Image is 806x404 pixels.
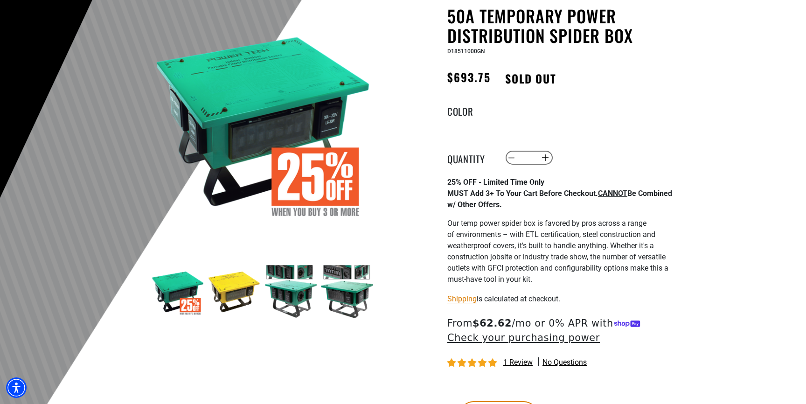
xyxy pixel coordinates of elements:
[447,219,668,284] span: Our temp power spider box is favored by pros across a range of environments – with ETL certificat...
[447,6,676,45] h1: 50A Temporary Power Distribution Spider Box
[6,377,27,398] div: Accessibility Menu
[207,265,261,319] img: yellow
[447,359,499,368] span: 5.00 stars
[447,294,477,303] a: Shipping
[447,152,494,164] label: Quantity
[447,177,676,285] div: Page 1
[264,265,318,319] img: green
[447,104,494,116] legend: Color
[447,69,491,85] span: $693.75
[542,357,587,368] span: No questions
[447,178,544,187] strong: 25% OFF - Limited Time Only
[447,189,672,209] strong: MUST Add 3+ To Your Cart Before Checkout. Be Combined w/ Other Offers.
[320,265,374,319] img: green
[598,189,627,198] span: CANNOT
[495,68,566,89] span: Sold out
[447,48,485,55] span: D18511000GN
[503,358,533,367] span: 1 review
[447,293,676,305] div: is calculated at checkout.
